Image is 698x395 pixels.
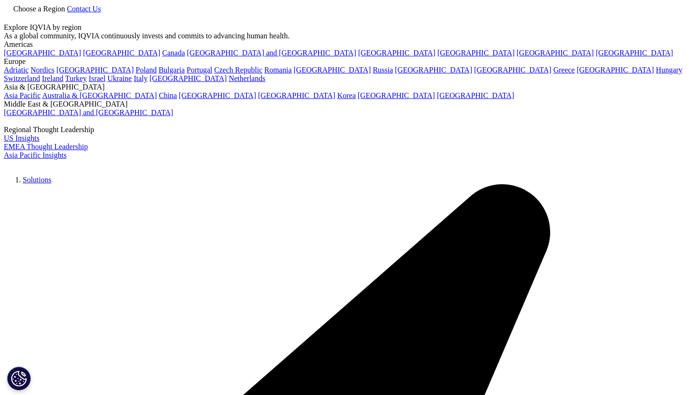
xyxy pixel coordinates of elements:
a: Turkey [65,74,87,82]
div: Asia & [GEOGRAPHIC_DATA] [4,83,694,91]
a: Australia & [GEOGRAPHIC_DATA] [42,91,157,99]
a: Contact Us [67,5,101,13]
a: Czech Republic [214,66,263,74]
a: Bulgaria [159,66,185,74]
a: Portugal [187,66,212,74]
a: Greece [553,66,575,74]
a: [GEOGRAPHIC_DATA] [294,66,371,74]
a: [GEOGRAPHIC_DATA] [4,49,81,57]
a: Canada [162,49,185,57]
a: Italy [134,74,147,82]
a: Poland [136,66,156,74]
a: [GEOGRAPHIC_DATA] [179,91,256,99]
a: Adriatic [4,66,28,74]
a: EMEA Thought Leadership [4,143,88,151]
div: Middle East & [GEOGRAPHIC_DATA] [4,100,694,108]
a: [GEOGRAPHIC_DATA] and [GEOGRAPHIC_DATA] [4,108,173,117]
a: [GEOGRAPHIC_DATA] [596,49,673,57]
div: Americas [4,40,694,49]
a: [GEOGRAPHIC_DATA] [577,66,654,74]
a: Asia Pacific [4,91,41,99]
div: Explore IQVIA by region [4,23,694,32]
a: [GEOGRAPHIC_DATA] [358,91,435,99]
a: Asia Pacific Insights [4,151,66,159]
a: Hungary [656,66,682,74]
a: [GEOGRAPHIC_DATA] [437,49,515,57]
a: Solutions [23,176,51,184]
div: Europe [4,57,694,66]
a: China [159,91,177,99]
button: Cookies Settings [7,367,31,390]
a: [GEOGRAPHIC_DATA] [474,66,552,74]
a: Netherlands [229,74,265,82]
a: [GEOGRAPHIC_DATA] [395,66,472,74]
a: Israel [89,74,106,82]
div: As a global community, IQVIA continuously invests and commits to advancing human health. [4,32,694,40]
a: Switzerland [4,74,40,82]
a: Romania [264,66,292,74]
a: [GEOGRAPHIC_DATA] [437,91,514,99]
a: [GEOGRAPHIC_DATA] [358,49,435,57]
a: US Insights [4,134,39,142]
a: [GEOGRAPHIC_DATA] [149,74,227,82]
a: [GEOGRAPHIC_DATA] and [GEOGRAPHIC_DATA] [187,49,356,57]
span: Choose a Region [13,5,65,13]
div: Regional Thought Leadership [4,126,694,134]
a: [GEOGRAPHIC_DATA] [83,49,160,57]
a: [GEOGRAPHIC_DATA] [56,66,134,74]
a: [GEOGRAPHIC_DATA] [258,91,335,99]
a: Ireland [42,74,63,82]
a: Russia [373,66,393,74]
a: Korea [337,91,356,99]
a: [GEOGRAPHIC_DATA] [517,49,594,57]
a: Nordics [30,66,54,74]
a: Ukraine [108,74,132,82]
